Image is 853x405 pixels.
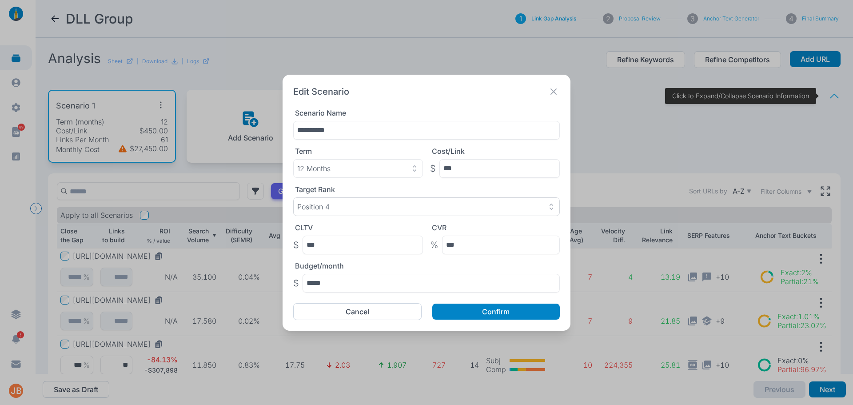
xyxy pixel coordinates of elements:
[293,277,299,289] p: $
[295,261,344,270] label: Budget/month
[430,239,438,251] p: %
[295,108,346,117] label: Scenario Name
[293,85,349,98] h2: Edit Scenario
[432,147,465,156] label: Cost/Link
[293,159,423,178] button: 12 Months
[295,223,313,232] label: CLTV
[295,147,312,156] label: Term
[297,164,331,173] p: 12 Months
[293,303,422,320] button: Cancel
[432,304,560,320] button: Confirm
[297,202,330,211] p: Position 4
[295,185,335,194] label: Target Rank
[432,223,446,232] label: CVR
[293,197,560,216] button: Position 4
[293,239,299,251] p: $
[430,162,436,175] p: $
